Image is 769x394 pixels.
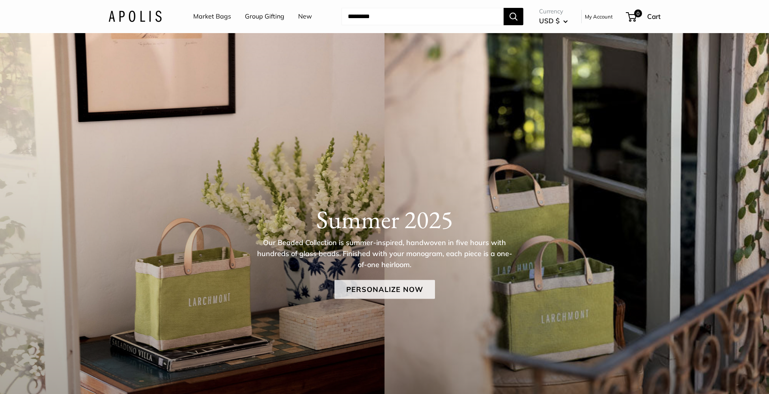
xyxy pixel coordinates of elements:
h1: Summer 2025 [108,204,661,234]
a: Personalize Now [334,280,435,299]
span: 0 [634,9,642,17]
input: Search... [342,8,504,25]
span: USD $ [539,17,560,25]
a: 0 Cart [627,10,661,23]
a: New [298,11,312,22]
p: Our Beaded Collection is summer-inspired, handwoven in five hours with hundreds of glass beads. F... [256,237,513,270]
a: My Account [585,12,613,21]
button: USD $ [539,15,568,27]
span: Cart [647,12,661,20]
img: Apolis [108,11,162,22]
a: Market Bags [193,11,231,22]
button: Search [504,8,523,25]
span: Currency [539,6,568,17]
a: Group Gifting [245,11,284,22]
